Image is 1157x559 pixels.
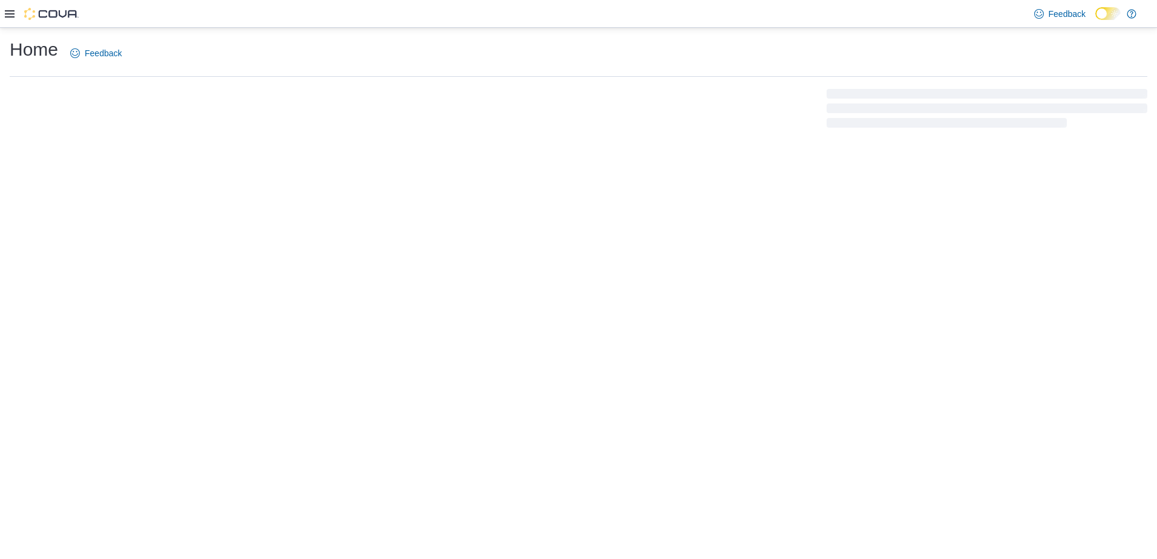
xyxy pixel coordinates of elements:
[65,41,126,65] a: Feedback
[85,47,122,59] span: Feedback
[24,8,79,20] img: Cova
[827,91,1147,130] span: Loading
[10,38,58,62] h1: Home
[1029,2,1090,26] a: Feedback
[1095,20,1096,21] span: Dark Mode
[1095,7,1121,20] input: Dark Mode
[1049,8,1086,20] span: Feedback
